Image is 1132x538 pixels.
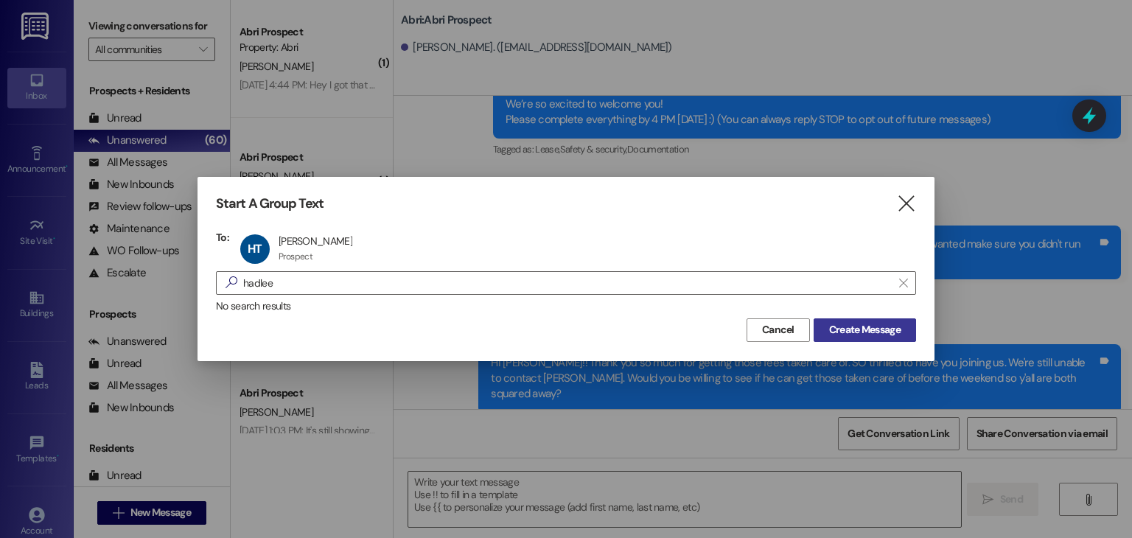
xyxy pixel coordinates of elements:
[814,318,916,342] button: Create Message
[279,234,352,248] div: [PERSON_NAME]
[216,195,324,212] h3: Start A Group Text
[216,231,229,244] h3: To:
[243,273,892,293] input: Search for any contact or apartment
[896,196,916,212] i: 
[248,241,262,256] span: HT
[899,277,907,289] i: 
[829,322,901,338] span: Create Message
[892,272,915,294] button: Clear text
[216,298,916,314] div: No search results
[220,275,243,290] i: 
[762,322,794,338] span: Cancel
[279,251,312,262] div: Prospect
[747,318,810,342] button: Cancel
